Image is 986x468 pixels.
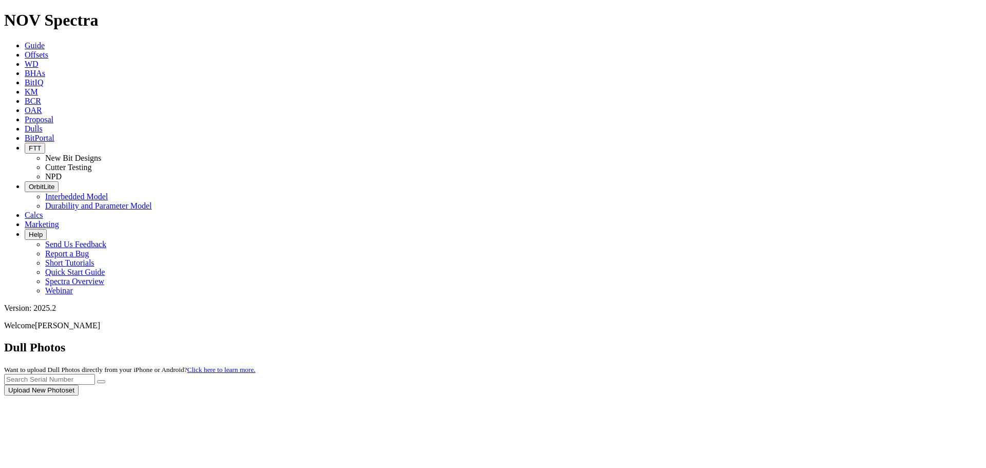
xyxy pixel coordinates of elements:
[25,220,59,229] a: Marketing
[45,154,101,162] a: New Bit Designs
[25,87,38,96] a: KM
[4,11,982,30] h1: NOV Spectra
[25,69,45,78] a: BHAs
[25,181,59,192] button: OrbitLite
[45,172,62,181] a: NPD
[45,249,89,258] a: Report a Bug
[4,366,255,373] small: Want to upload Dull Photos directly from your iPhone or Android?
[4,385,79,396] button: Upload New Photoset
[4,321,982,330] p: Welcome
[4,341,982,354] h2: Dull Photos
[25,143,45,154] button: FTT
[45,258,94,267] a: Short Tutorials
[45,240,106,249] a: Send Us Feedback
[29,231,43,238] span: Help
[4,304,982,313] div: Version: 2025.2
[25,115,53,124] a: Proposal
[25,41,45,50] a: Guide
[45,163,92,172] a: Cutter Testing
[35,321,100,330] span: [PERSON_NAME]
[45,201,152,210] a: Durability and Parameter Model
[25,211,43,219] a: Calcs
[25,50,48,59] a: Offsets
[25,124,43,133] a: Dulls
[29,183,54,191] span: OrbitLite
[25,229,47,240] button: Help
[4,374,95,385] input: Search Serial Number
[25,78,43,87] a: BitIQ
[45,192,108,201] a: Interbedded Model
[25,106,42,115] a: OAR
[25,97,41,105] a: BCR
[25,60,39,68] a: WD
[45,277,104,286] a: Spectra Overview
[45,268,105,276] a: Quick Start Guide
[187,366,256,373] a: Click here to learn more.
[45,286,73,295] a: Webinar
[25,134,54,142] a: BitPortal
[29,144,41,152] span: FTT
